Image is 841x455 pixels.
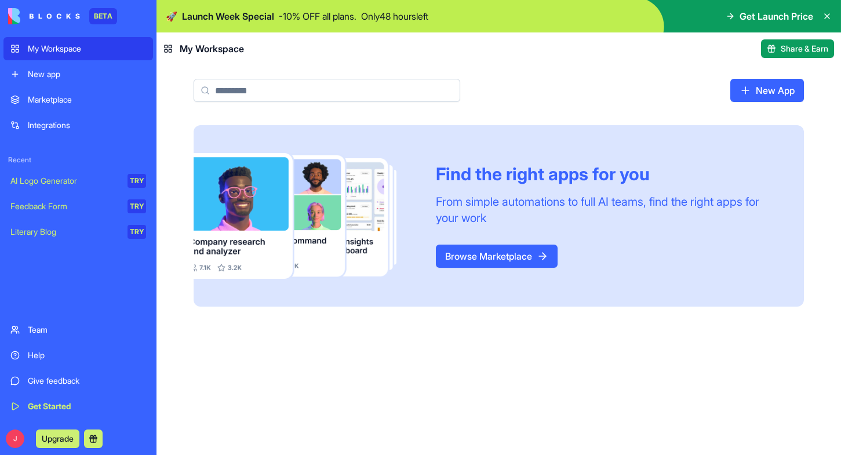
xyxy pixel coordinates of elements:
div: Literary Blog [10,226,119,238]
div: My Workspace [28,43,146,54]
div: Give feedback [28,375,146,387]
p: - 10 % OFF all plans. [279,9,356,23]
a: Get Started [3,395,153,418]
img: Frame_181_egmpey.png [194,153,417,279]
div: Team [28,324,146,336]
div: From simple automations to full AI teams, find the right apps for your work [436,194,776,226]
div: New app [28,68,146,80]
div: Integrations [28,119,146,131]
div: TRY [128,174,146,188]
span: Launch Week Special [182,9,274,23]
a: BETA [8,8,117,24]
div: Get Started [28,401,146,412]
span: My Workspace [180,42,244,56]
a: My Workspace [3,37,153,60]
a: AI Logo GeneratorTRY [3,169,153,192]
div: AI Logo Generator [10,175,119,187]
div: Find the right apps for you [436,163,776,184]
a: Browse Marketplace [436,245,558,268]
span: J [6,429,24,448]
span: 🚀 [166,9,177,23]
button: Upgrade [36,429,79,448]
div: Marketplace [28,94,146,105]
a: Integrations [3,114,153,137]
a: Feedback FormTRY [3,195,153,218]
a: Help [3,344,153,367]
a: Literary BlogTRY [3,220,153,243]
span: Get Launch Price [740,9,813,23]
div: Help [28,350,146,361]
a: New App [730,79,804,102]
a: Team [3,318,153,341]
a: New app [3,63,153,86]
div: TRY [128,199,146,213]
img: logo [8,8,80,24]
a: Marketplace [3,88,153,111]
p: Only 48 hours left [361,9,428,23]
a: Give feedback [3,369,153,392]
div: TRY [128,225,146,239]
button: Share & Earn [761,39,834,58]
span: Share & Earn [781,43,828,54]
a: Upgrade [36,432,79,444]
div: Feedback Form [10,201,119,212]
span: Recent [3,155,153,165]
div: BETA [89,8,117,24]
